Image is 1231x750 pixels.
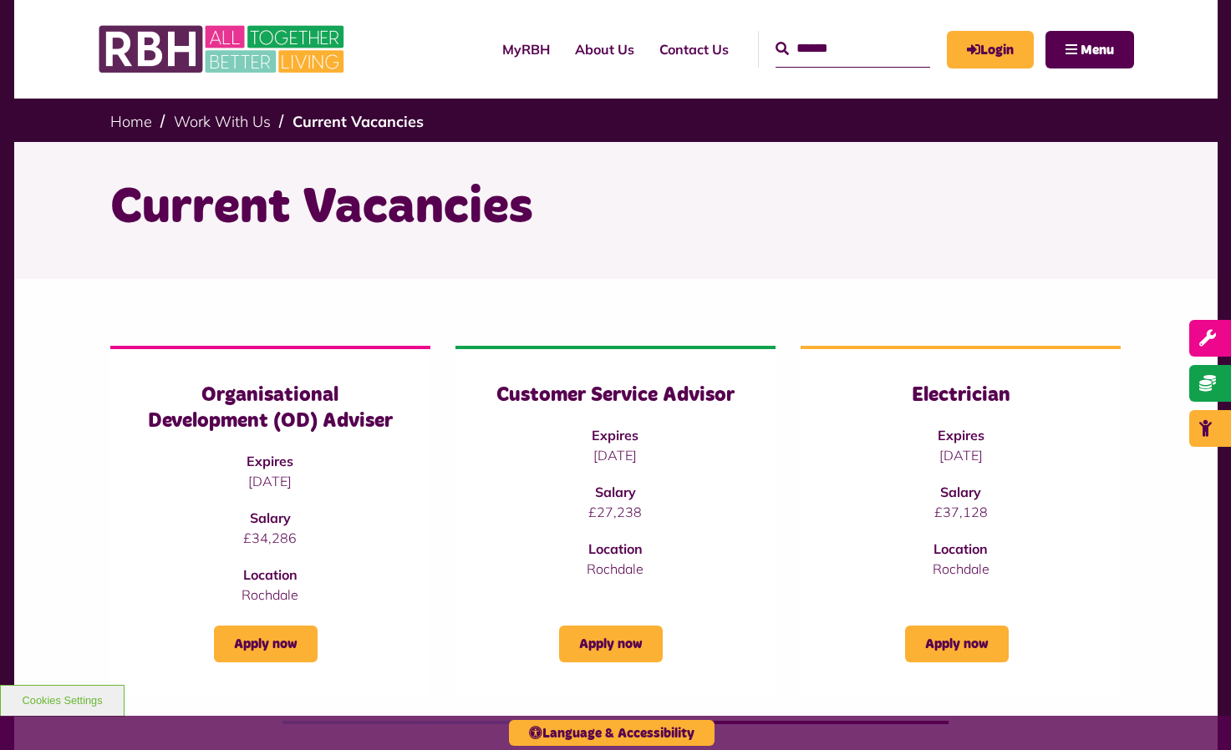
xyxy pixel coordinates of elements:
[98,17,348,82] img: RBH
[489,502,742,522] p: £27,238
[489,559,742,579] p: Rochdale
[292,112,424,131] a: Current Vacancies
[174,112,271,131] a: Work With Us
[559,626,663,662] a: Apply now
[1045,31,1134,68] button: Navigation
[834,445,1087,465] p: [DATE]
[940,484,981,500] strong: Salary
[1156,675,1231,750] iframe: Netcall Web Assistant for live chat
[243,566,298,583] strong: Location
[947,31,1034,68] a: MyRBH
[144,471,397,491] p: [DATE]
[509,720,715,746] button: Language & Accessibility
[834,383,1087,408] h3: Electrician
[489,445,742,465] p: [DATE]
[562,27,647,72] a: About Us
[144,585,397,605] p: Rochdale
[834,502,1087,522] p: £37,128
[489,383,742,408] h3: Customer Service Advisor
[592,427,638,443] strong: Expires
[938,427,984,443] strong: Expires
[905,626,1009,662] a: Apply now
[647,27,741,72] a: Contact Us
[110,175,1122,241] h1: Current Vacancies
[247,453,293,469] strong: Expires
[595,484,636,500] strong: Salary
[1081,43,1114,57] span: Menu
[933,540,988,557] strong: Location
[214,626,318,662] a: Apply now
[144,383,397,434] h3: Organisational Development (OD) Adviser
[250,509,291,526] strong: Salary
[144,528,397,548] p: £34,286
[588,540,643,557] strong: Location
[110,112,152,131] a: Home
[834,559,1087,579] p: Rochdale
[490,27,562,72] a: MyRBH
